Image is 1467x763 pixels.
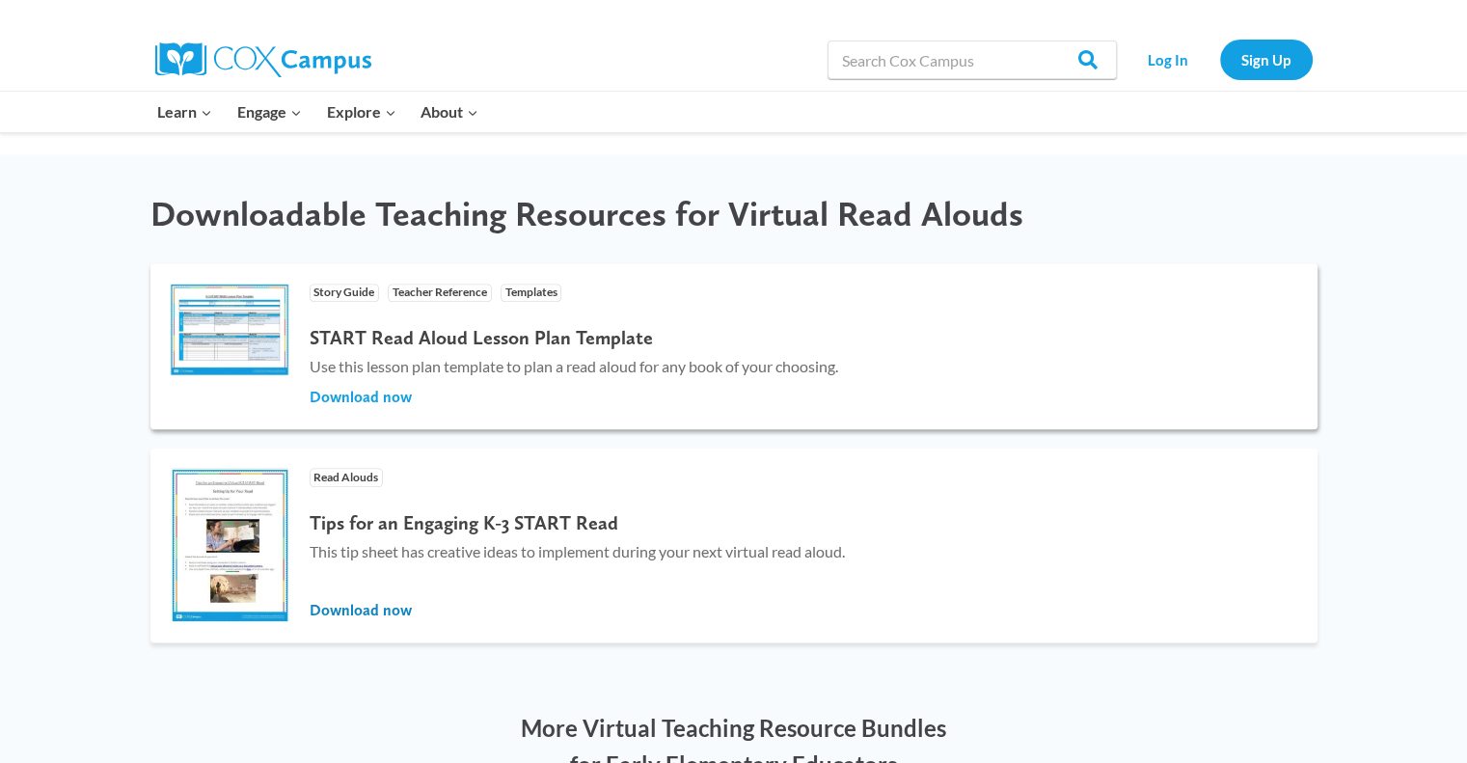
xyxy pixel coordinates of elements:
button: Child menu of Learn [146,92,226,132]
p: Use this lesson plan template to plan a read aloud for any book of your choosing. [310,354,838,379]
a: Read Alouds Tips for an Engaging K-3 START Read This tip sheet has creative ideas to implement du... [150,449,1318,642]
h4: Tips for an Engaging K-3 START Read [310,511,845,534]
span: Templates [501,284,562,302]
button: Child menu of About [408,92,491,132]
span: Download now [310,600,412,621]
span: Teacher Reference [388,284,492,302]
input: Search Cox Campus [828,41,1117,79]
a: Story Guide Teacher Reference Templates START Read Aloud Lesson Plan Template Use this lesson pla... [150,263,1318,428]
button: Child menu of Engage [225,92,314,132]
nav: Primary Navigation [146,92,491,132]
img: tipsforvirtualread-dee8f7a3-be2b-4c28-8285-24ae18536600-233x300.jpg [170,468,290,623]
a: Sign Up [1220,40,1313,79]
img: Cox Campus [155,42,371,77]
img: readaloudtemplate-68bb638e-a5d4-4ad9-aa2b-37d71ea88440-300x231.jpg [170,283,290,375]
button: Child menu of Explore [314,92,409,132]
span: Download now [310,387,412,408]
h4: START Read Aloud Lesson Plan Template [310,326,838,349]
span: Read Alouds [310,468,384,486]
span: Downloadable Teaching Resources for Virtual Read Alouds [150,193,1023,234]
nav: Secondary Navigation [1127,40,1313,79]
p: This tip sheet has creative ideas to implement during your next virtual read aloud. [310,539,845,564]
a: Log In [1127,40,1210,79]
span: Story Guide [310,284,380,302]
